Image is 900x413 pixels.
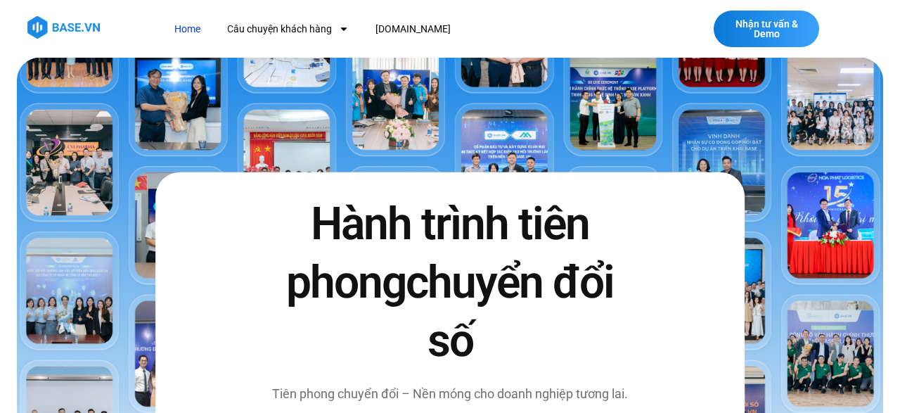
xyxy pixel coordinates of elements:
a: Home [164,16,211,42]
a: Câu chuyện khách hàng [217,16,359,42]
a: Nhận tư vấn & Demo [714,11,819,47]
nav: Menu [164,16,642,42]
p: Tiên phong chuyển đổi – Nền móng cho doanh nghiệp tương lai. [264,384,636,403]
span: Nhận tư vấn & Demo [728,19,805,39]
h2: Hành trình tiên phong [264,194,636,370]
span: chuyển đổi số [406,256,614,367]
a: [DOMAIN_NAME] [365,16,461,42]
